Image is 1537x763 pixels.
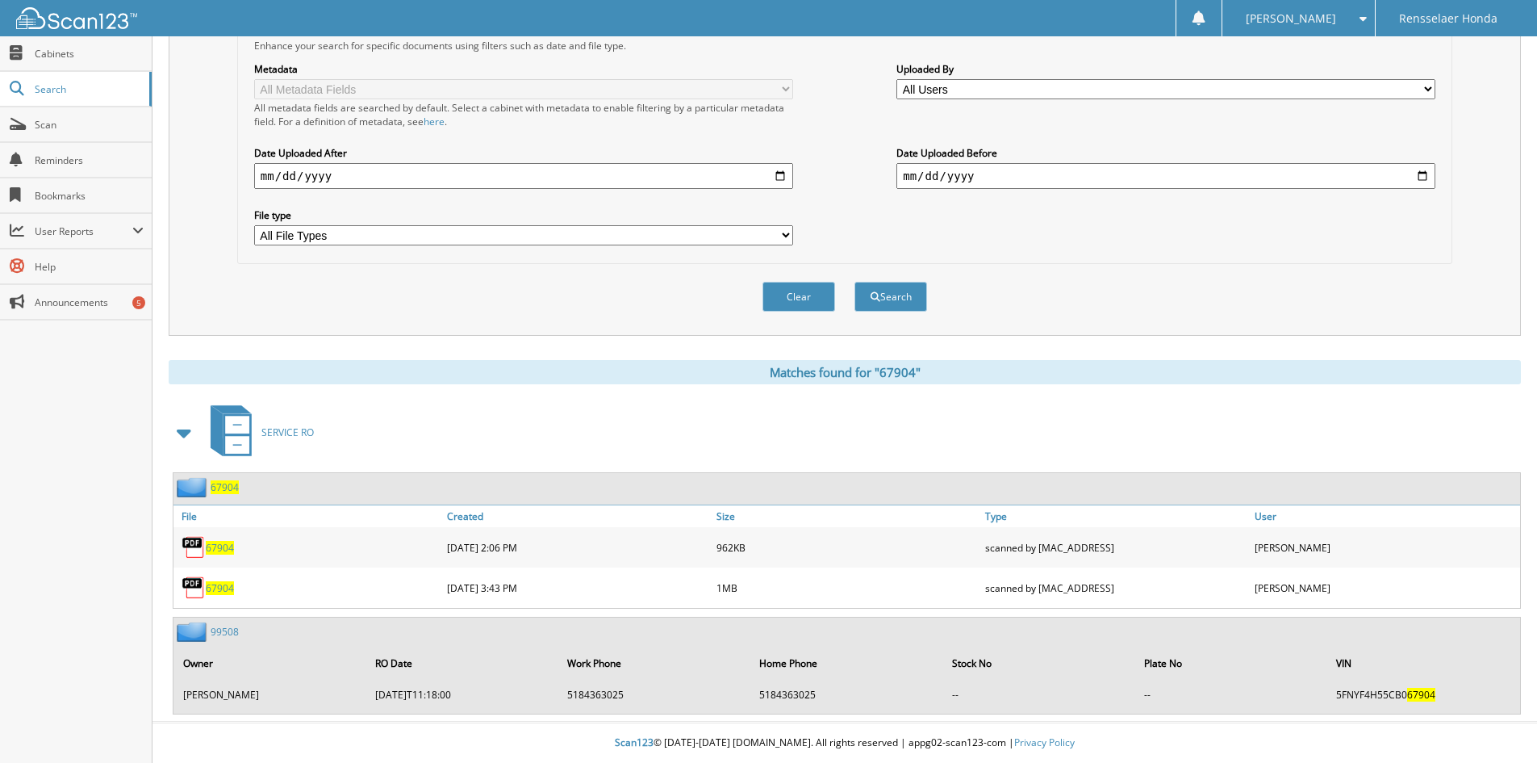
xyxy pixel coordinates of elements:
a: 67904 [206,581,234,595]
th: Owner [175,647,365,680]
label: Date Uploaded After [254,146,793,160]
span: Rensselaer Honda [1399,14,1497,23]
div: [PERSON_NAME] [1251,572,1520,604]
div: Enhance your search for specific documents using filters such as date and file type. [246,39,1443,52]
span: SERVICE RO [261,426,314,439]
div: [DATE] 3:43 PM [443,572,712,604]
span: Scan123 [615,736,654,749]
td: 5FNYF4H55CB0 [1328,681,1518,708]
a: 67904 [211,480,239,494]
th: VIN [1328,647,1518,680]
span: Cabinets [35,47,144,61]
a: Size [712,505,982,527]
a: 99508 [211,625,239,639]
div: All metadata fields are searched by default. Select a cabinet with metadata to enable filtering b... [254,101,793,128]
img: folder2.png [177,622,211,642]
img: PDF.png [182,535,206,560]
td: 5184363025 [751,681,942,708]
input: end [896,163,1435,189]
a: 67904 [206,541,234,555]
label: Uploaded By [896,62,1435,76]
img: PDF.png [182,576,206,600]
td: -- [944,681,1134,708]
div: Matches found for "67904" [169,360,1521,384]
a: SERVICE RO [201,400,314,464]
span: [PERSON_NAME] [1246,14,1336,23]
th: Plate No [1136,647,1326,680]
div: 962KB [712,531,982,564]
td: 5184363025 [559,681,750,708]
div: 5 [132,296,145,309]
iframe: Chat Widget [1456,685,1537,763]
th: Work Phone [559,647,750,680]
div: scanned by [MAC_ADDRESS] [981,531,1251,564]
span: Help [35,260,144,274]
span: Search [35,82,141,96]
a: Type [981,505,1251,527]
img: scan123-logo-white.svg [16,7,137,29]
td: [DATE]T11:18:00 [367,681,558,708]
input: start [254,163,793,189]
label: File type [254,208,793,222]
a: Created [443,505,712,527]
th: Home Phone [751,647,942,680]
th: Stock No [944,647,1134,680]
span: User Reports [35,224,132,238]
img: folder2.png [177,477,211,497]
button: Clear [762,282,835,312]
div: 1MB [712,572,982,604]
a: User [1251,505,1520,527]
td: [PERSON_NAME] [175,681,365,708]
div: © [DATE]-[DATE] [DOMAIN_NAME]. All rights reserved | appg02-scan123-com | [152,723,1537,763]
label: Metadata [254,62,793,76]
a: Privacy Policy [1014,736,1075,749]
th: RO Date [367,647,558,680]
span: Scan [35,118,144,132]
label: Date Uploaded Before [896,146,1435,160]
td: -- [1136,681,1326,708]
a: here [424,115,445,128]
button: Search [854,282,927,312]
span: Announcements [35,296,144,309]
a: File [173,505,443,527]
div: scanned by [MAC_ADDRESS] [981,572,1251,604]
span: 67904 [1407,688,1435,702]
div: [PERSON_NAME] [1251,531,1520,564]
span: Bookmarks [35,189,144,203]
div: [DATE] 2:06 PM [443,531,712,564]
span: Reminders [35,153,144,167]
